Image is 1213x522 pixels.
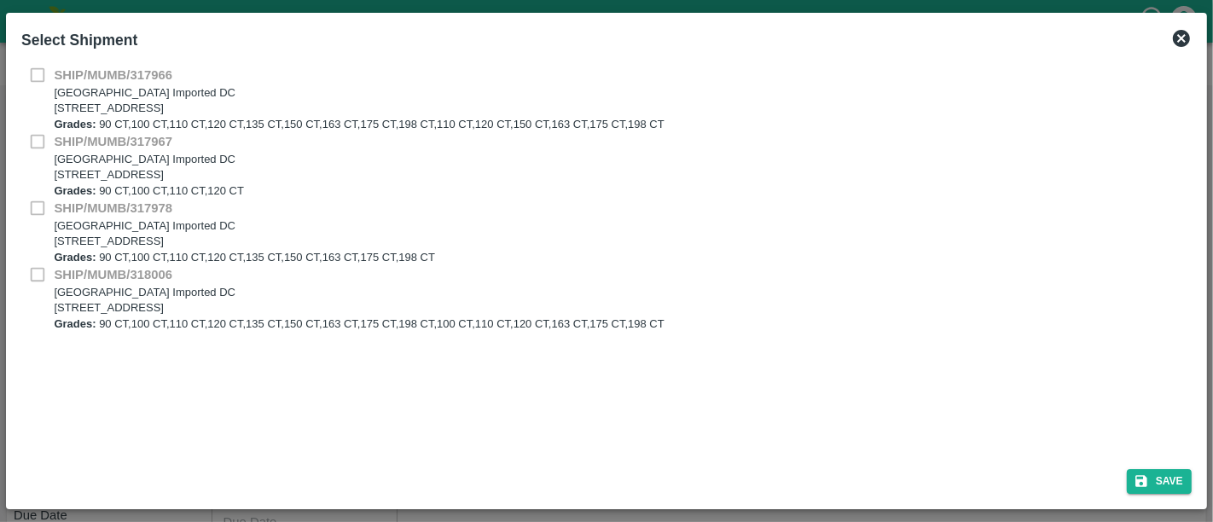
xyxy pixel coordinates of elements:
[54,183,244,200] p: 90 CT,100 CT,110 CT,120 CT
[54,201,172,215] b: SHIP/MUMB/317978
[54,250,435,266] p: 90 CT,100 CT,110 CT,120 CT,135 CT,150 CT,163 CT,175 CT,198 CT
[54,234,435,250] p: [STREET_ADDRESS]
[54,285,664,301] p: [GEOGRAPHIC_DATA] Imported DC
[54,268,172,281] b: SHIP/MUMB/318006
[54,152,244,168] p: [GEOGRAPHIC_DATA] Imported DC
[54,316,664,333] p: 90 CT,100 CT,110 CT,120 CT,135 CT,150 CT,163 CT,175 CT,198 CT,100 CT,110 CT,120 CT,163 CT,175 CT,...
[54,101,664,117] p: [STREET_ADDRESS]
[54,68,172,82] b: SHIP/MUMB/317966
[54,118,96,130] b: Grades:
[54,251,96,264] b: Grades:
[21,32,137,49] b: Select Shipment
[54,85,664,101] p: [GEOGRAPHIC_DATA] Imported DC
[54,167,244,183] p: [STREET_ADDRESS]
[54,317,96,330] b: Grades:
[54,135,172,148] b: SHIP/MUMB/317967
[54,218,435,235] p: [GEOGRAPHIC_DATA] Imported DC
[1127,469,1192,494] button: Save
[54,300,664,316] p: [STREET_ADDRESS]
[54,184,96,197] b: Grades:
[54,117,664,133] p: 90 CT,100 CT,110 CT,120 CT,135 CT,150 CT,163 CT,175 CT,198 CT,110 CT,120 CT,150 CT,163 CT,175 CT,...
